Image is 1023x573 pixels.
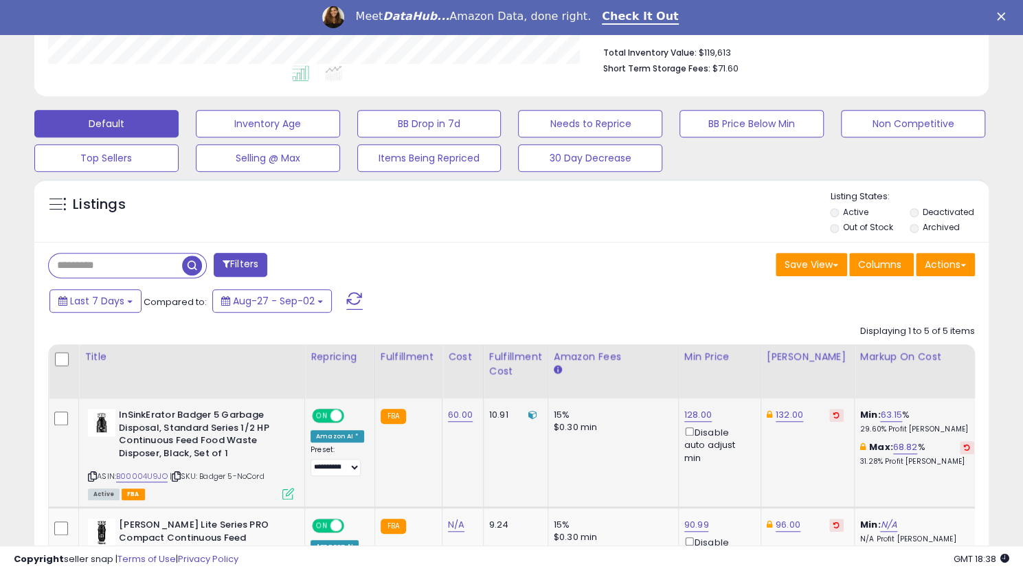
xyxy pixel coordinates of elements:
[342,520,364,532] span: OFF
[119,519,286,573] b: [PERSON_NAME] Lite Series PRO Compact Continuous Feed Garbage Disposal for Kitchen Sink with Powe...
[767,350,848,364] div: [PERSON_NAME]
[854,344,985,398] th: The percentage added to the cost of goods (COGS) that forms the calculator for Min & Max prices.
[342,410,364,422] span: OFF
[313,410,330,422] span: ON
[311,445,364,476] div: Preset:
[880,408,902,422] a: 63.15
[916,253,975,276] button: Actions
[893,440,918,454] a: 68.82
[954,552,1009,565] span: 2025-09-10 18:38 GMT
[85,350,299,364] div: Title
[603,43,965,60] li: $119,613
[489,409,537,421] div: 10.91
[679,110,824,137] button: BB Price Below Min
[70,294,124,308] span: Last 7 Days
[602,10,679,25] a: Check It Out
[311,430,364,442] div: Amazon AI *
[178,552,238,565] a: Privacy Policy
[923,221,960,233] label: Archived
[684,425,750,464] div: Disable auto adjust min
[860,350,979,364] div: Markup on Cost
[518,144,662,172] button: 30 Day Decrease
[357,110,502,137] button: BB Drop in 7d
[357,144,502,172] button: Items Being Repriced
[554,350,673,364] div: Amazon Fees
[49,289,142,313] button: Last 7 Days
[997,12,1011,21] div: Close
[860,441,974,467] div: %
[88,409,115,436] img: 31O8qA9S62L._SL40_.jpg
[860,408,881,421] b: Min:
[122,488,145,500] span: FBA
[554,364,562,377] small: Amazon Fees.
[554,519,668,531] div: 15%
[34,144,179,172] button: Top Sellers
[776,253,847,276] button: Save View
[117,552,176,565] a: Terms of Use
[684,518,709,532] a: 90.99
[14,553,238,566] div: seller snap | |
[841,110,985,137] button: Non Competitive
[849,253,914,276] button: Columns
[119,409,286,463] b: InSinkErator Badger 5 Garbage Disposal, Standard Series 1/2 HP Continuous Feed Food Waste Dispose...
[554,531,668,543] div: $0.30 min
[88,409,294,498] div: ASIN:
[212,289,332,313] button: Aug-27 - Sep-02
[116,471,168,482] a: B00004U9JO
[869,440,893,453] b: Max:
[684,350,755,364] div: Min Price
[489,350,542,379] div: Fulfillment Cost
[858,258,901,271] span: Columns
[880,518,897,532] a: N/A
[448,518,464,532] a: N/A
[554,421,668,434] div: $0.30 min
[518,110,662,137] button: Needs to Reprice
[448,350,477,364] div: Cost
[381,350,436,364] div: Fulfillment
[830,190,989,203] p: Listing States:
[603,47,696,58] b: Total Inventory Value:
[196,110,340,137] button: Inventory Age
[313,520,330,532] span: ON
[448,408,473,422] a: 60.00
[214,253,267,277] button: Filters
[489,519,537,531] div: 9.24
[383,10,449,23] i: DataHub...
[860,425,974,434] p: 29.60% Profit [PERSON_NAME]
[311,350,369,364] div: Repricing
[554,409,668,421] div: 15%
[381,519,406,534] small: FBA
[73,195,126,214] h5: Listings
[88,519,115,546] img: 31lott-JPTL._SL40_.jpg
[322,6,344,28] img: Profile image for Georgie
[381,409,406,424] small: FBA
[860,457,974,467] p: 31.28% Profit [PERSON_NAME]
[233,294,315,308] span: Aug-27 - Sep-02
[170,471,265,482] span: | SKU: Badger 5-NoCord
[34,110,179,137] button: Default
[355,10,591,23] div: Meet Amazon Data, done right.
[196,144,340,172] button: Selling @ Max
[684,408,712,422] a: 128.00
[14,552,64,565] strong: Copyright
[144,295,207,308] span: Compared to:
[776,408,803,422] a: 132.00
[88,488,120,500] span: All listings currently available for purchase on Amazon
[712,62,738,75] span: $71.60
[860,409,974,434] div: %
[843,206,868,218] label: Active
[843,221,893,233] label: Out of Stock
[603,63,710,74] b: Short Term Storage Fees:
[860,518,881,531] b: Min:
[923,206,974,218] label: Deactivated
[860,325,975,338] div: Displaying 1 to 5 of 5 items
[776,518,800,532] a: 96.00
